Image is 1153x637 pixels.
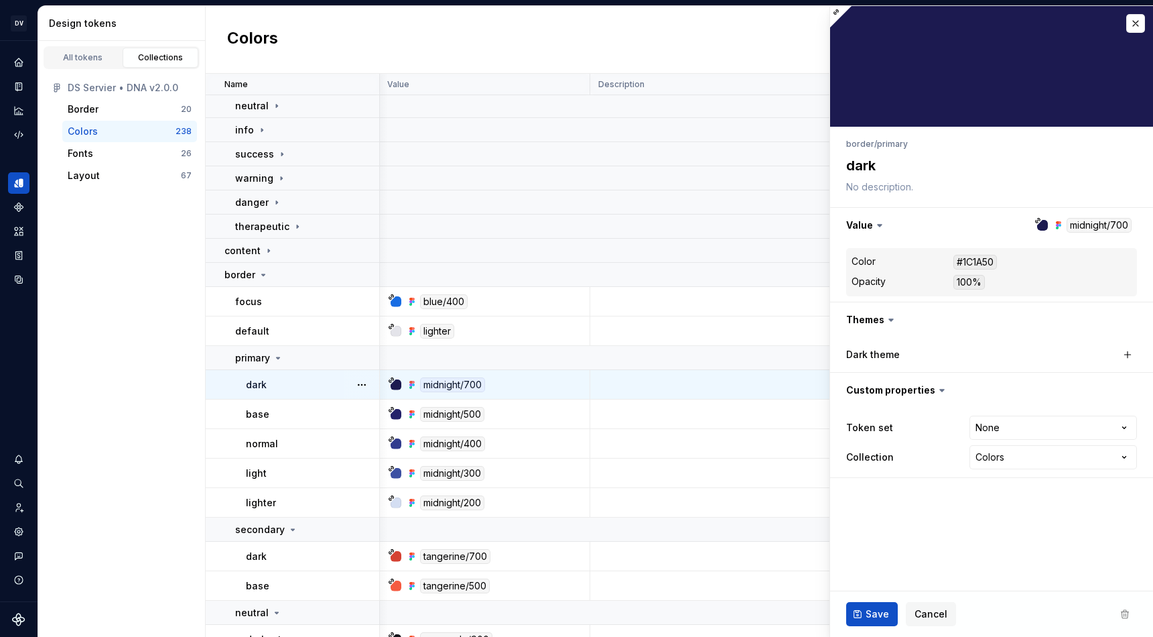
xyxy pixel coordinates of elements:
div: midnight/400 [420,437,485,451]
div: Design tokens [49,17,200,30]
p: danger [235,196,269,209]
div: 26 [181,148,192,159]
div: blue/400 [420,294,468,309]
p: warning [235,172,273,185]
a: Data sources [8,269,29,290]
a: Storybook stories [8,245,29,266]
p: Description [598,79,645,90]
a: Components [8,196,29,218]
a: Analytics [8,100,29,121]
div: Color [852,255,876,268]
p: border [224,268,255,282]
button: Notifications [8,449,29,470]
p: focus [235,295,262,308]
p: base [246,579,269,593]
button: Search ⌘K [8,473,29,494]
button: Save [846,602,898,626]
a: Design tokens [8,172,29,194]
p: therapeutic [235,220,289,233]
div: lighter [420,324,454,339]
p: light [246,467,267,480]
div: midnight/700 [420,378,485,392]
p: info [235,123,254,137]
p: dark [246,378,267,392]
a: Settings [8,521,29,542]
a: Invite team [8,497,29,518]
p: Value [387,79,409,90]
a: Home [8,52,29,73]
div: 20 [181,104,192,115]
div: midnight/500 [420,407,484,422]
div: midnight/300 [420,466,484,481]
div: 67 [181,170,192,181]
li: primary [877,139,908,149]
p: success [235,148,274,161]
label: Dark theme [846,348,900,361]
div: Border [68,103,98,116]
p: base [246,408,269,421]
div: All tokens [50,52,117,63]
p: dark [246,550,267,563]
p: secondary [235,523,285,536]
div: tangerine/500 [420,579,490,593]
button: Colors238 [62,121,197,142]
div: Fonts [68,147,93,160]
li: border [846,139,874,149]
p: default [235,325,269,338]
svg: Supernova Logo [12,613,25,626]
div: tangerine/700 [420,549,490,564]
a: Code automation [8,124,29,146]
div: Layout [68,169,100,182]
p: content [224,244,261,257]
div: Colors [68,125,98,138]
div: Opacity [852,275,886,288]
button: Contact support [8,545,29,567]
div: DS Servier • DNA v2.0.0 [68,81,192,95]
textarea: dark [843,154,1134,178]
button: Layout67 [62,165,197,186]
p: normal [246,437,278,451]
div: 238 [176,126,192,137]
button: Border20 [62,99,197,120]
a: Assets [8,221,29,242]
button: Fonts26 [62,143,197,164]
p: lighter [246,496,276,510]
div: DV [11,15,27,32]
button: Cancel [906,602,956,626]
h2: Colors [227,27,278,52]
button: DV [3,9,35,38]
p: primary [235,351,270,365]
span: Cancel [914,607,947,621]
div: 100% [953,275,985,290]
div: #1C1A50 [953,255,997,270]
div: midnight/200 [420,496,484,510]
p: neutral [235,99,269,113]
label: Token set [846,421,893,435]
li: / [874,139,877,149]
p: neutral [235,606,269,620]
div: Collections [127,52,194,63]
span: Save [866,607,889,621]
a: Documentation [8,76,29,97]
label: Collection [846,451,894,464]
p: Name [224,79,248,90]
